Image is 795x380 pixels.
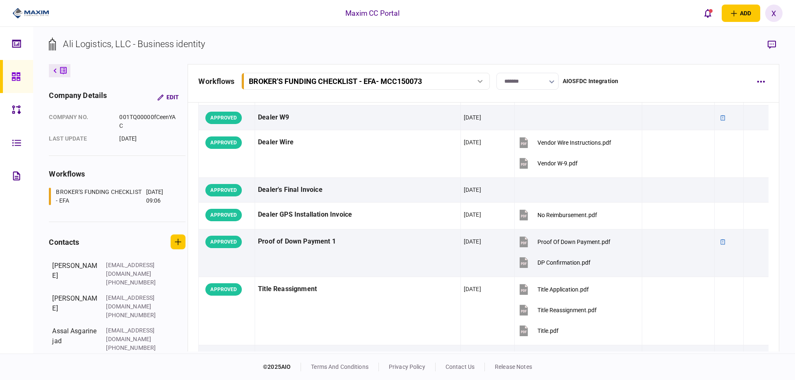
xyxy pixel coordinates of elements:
[537,259,590,266] div: DP Confirmation.pdf
[52,326,98,352] div: Assal Asgarinejad
[563,77,619,86] div: AIOSFDC Integration
[518,253,590,272] button: DP Confirmation.pdf
[205,112,242,124] div: APPROVED
[518,321,559,340] button: Title.pdf
[205,184,242,196] div: APPROVED
[258,181,458,199] div: Dealer's Final Invoice
[518,301,597,319] button: Title Reassignment.pdf
[263,363,301,371] div: © 2025 AIO
[258,133,458,152] div: Dealer Wire
[765,5,783,22] button: X
[49,90,107,105] div: company details
[311,363,369,370] a: terms and conditions
[205,351,241,364] div: WAIVED
[464,237,481,246] div: [DATE]
[537,139,611,146] div: Vendor Wire Instructions.pdf
[722,5,760,22] button: open adding identity options
[258,108,458,127] div: Dealer W9
[49,188,175,205] a: BROKER'S FUNDING CHECKLIST - EFA[DATE] 09:06
[258,232,458,251] div: Proof of Down Payment 1
[699,5,717,22] button: open notifications list
[151,90,185,105] button: Edit
[52,261,98,287] div: [PERSON_NAME]
[119,113,179,130] div: 001TQ00000fCeenYAC
[537,307,597,313] div: Title Reassignment.pdf
[205,283,242,296] div: APPROVED
[537,286,589,293] div: Title Application.pdf
[205,136,242,149] div: APPROVED
[205,236,242,248] div: APPROVED
[464,138,481,146] div: [DATE]
[518,154,578,172] button: Vendor W-9.pdf
[518,232,610,251] button: Proof Of Down Payment.pdf
[518,206,597,224] button: No Reimbursement.pdf
[389,363,425,370] a: privacy policy
[106,344,160,352] div: [PHONE_NUMBER]
[56,188,144,205] div: BROKER'S FUNDING CHECKLIST - EFA
[52,294,98,320] div: [PERSON_NAME]
[49,237,79,248] div: contacts
[345,8,400,19] div: Maxim CC Portal
[49,134,111,143] div: last update
[258,206,458,224] div: Dealer GPS Installation Invoice
[518,133,611,152] button: Vendor Wire Instructions.pdf
[537,160,578,167] div: Vendor W-9.pdf
[106,311,160,320] div: [PHONE_NUMBER]
[49,113,111,130] div: company no.
[119,134,179,143] div: [DATE]
[258,280,458,299] div: Title Reassignment
[249,77,422,86] div: BROKER'S FUNDING CHECKLIST - EFA - MCC150073
[241,73,490,90] button: BROKER'S FUNDING CHECKLIST - EFA- MCC150073
[49,168,185,179] div: workflows
[106,294,160,311] div: [EMAIL_ADDRESS][DOMAIN_NAME]
[205,209,242,221] div: APPROVED
[446,363,475,370] a: contact us
[146,188,176,205] div: [DATE] 09:06
[537,327,559,334] div: Title.pdf
[464,285,481,293] div: [DATE]
[258,348,458,367] div: Title Application
[518,280,589,299] button: Title Application.pdf
[106,261,160,278] div: [EMAIL_ADDRESS][DOMAIN_NAME]
[106,278,160,287] div: [PHONE_NUMBER]
[537,212,597,218] div: No Reimbursement.pdf
[464,210,481,219] div: [DATE]
[495,363,532,370] a: release notes
[537,239,610,245] div: Proof Of Down Payment.pdf
[12,7,49,19] img: client company logo
[464,113,481,122] div: [DATE]
[63,37,205,51] div: Ali Logistics, LLC - Business identity
[198,76,234,87] div: workflows
[464,186,481,194] div: [DATE]
[106,326,160,344] div: [EMAIL_ADDRESS][DOMAIN_NAME]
